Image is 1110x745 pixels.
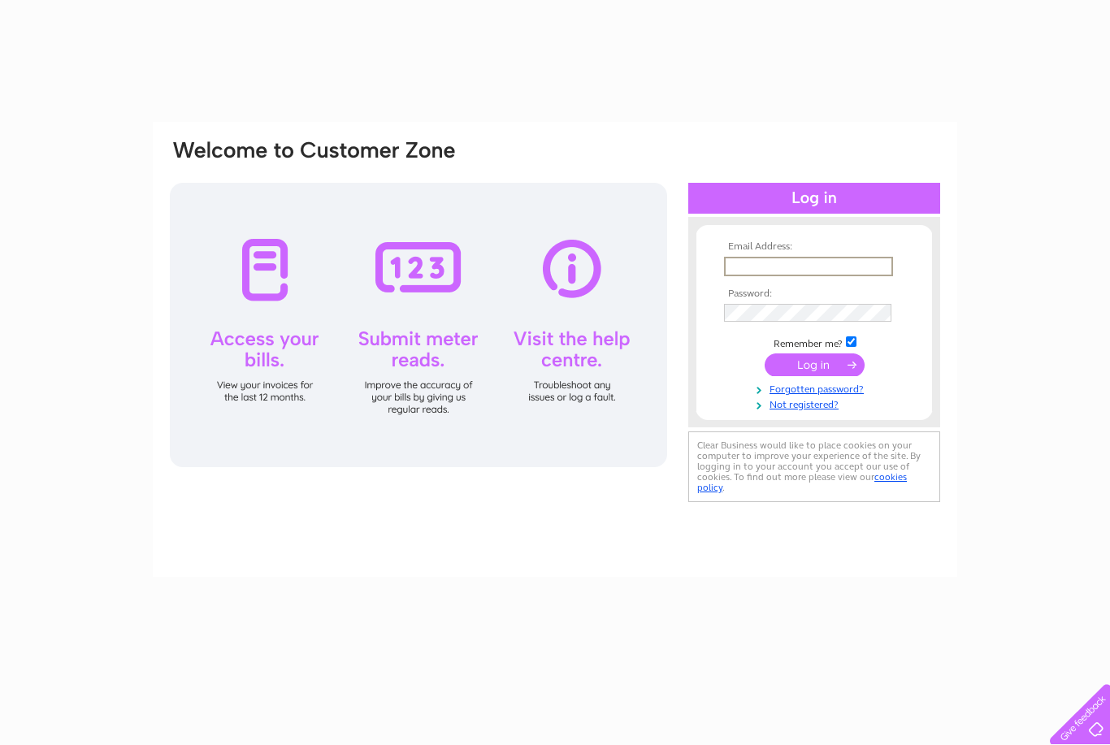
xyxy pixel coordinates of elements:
a: Not registered? [724,396,908,411]
div: Clear Business would like to place cookies on your computer to improve your experience of the sit... [688,431,940,502]
td: Remember me? [720,334,908,350]
th: Password: [720,288,908,300]
th: Email Address: [720,241,908,253]
a: Forgotten password? [724,380,908,396]
input: Submit [765,353,865,376]
a: cookies policy [697,471,907,493]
